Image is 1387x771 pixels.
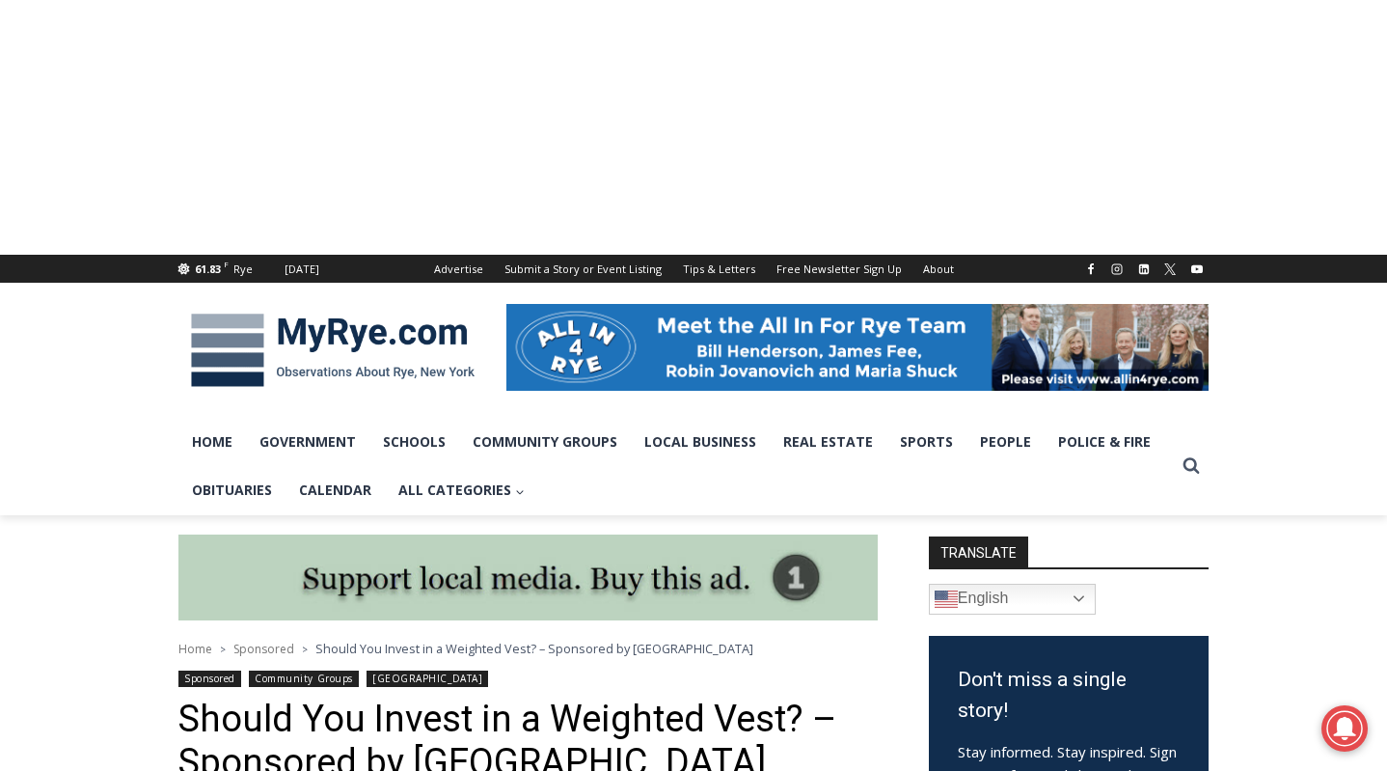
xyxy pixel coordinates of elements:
a: Home [178,418,246,466]
img: MyRye.com [178,300,487,400]
h3: Don't miss a single story! [958,665,1180,726]
span: Should You Invest in a Weighted Vest? – Sponsored by [GEOGRAPHIC_DATA] [315,640,753,657]
a: All Categories [385,466,538,514]
a: Government [246,418,369,466]
a: Calendar [286,466,385,514]
a: Advertise [423,255,494,283]
a: Home [178,641,212,657]
img: en [935,588,958,611]
div: [DATE] [285,261,319,278]
a: Community Groups [459,418,631,466]
a: Sports [886,418,966,466]
a: Community Groups [249,671,358,687]
span: > [220,643,226,656]
span: All Categories [398,480,525,501]
a: People [966,418,1045,466]
strong: TRANSLATE [929,537,1028,567]
a: Schools [369,418,459,466]
a: Linkedin [1132,258,1156,281]
button: View Search Form [1174,449,1209,483]
img: support local media, buy this ad [178,535,878,621]
div: Rye [233,261,253,278]
a: English [929,584,1096,615]
a: Facebook [1079,258,1102,281]
span: F [224,259,229,269]
a: Obituaries [178,466,286,514]
nav: Breadcrumbs [178,639,878,658]
a: About [912,255,965,283]
a: Real Estate [770,418,886,466]
a: Local Business [631,418,770,466]
a: Sponsored [233,641,294,657]
span: > [302,643,308,656]
a: Police & Fire [1045,418,1164,466]
nav: Secondary Navigation [423,255,965,283]
a: Instagram [1105,258,1129,281]
a: Sponsored [178,671,241,687]
a: X [1158,258,1182,281]
a: [GEOGRAPHIC_DATA] [367,671,488,687]
nav: Primary Navigation [178,418,1174,515]
a: Free Newsletter Sign Up [766,255,912,283]
img: All in for Rye [506,304,1209,391]
a: Submit a Story or Event Listing [494,255,672,283]
a: Tips & Letters [672,255,766,283]
a: YouTube [1185,258,1209,281]
span: 61.83 [195,262,221,276]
